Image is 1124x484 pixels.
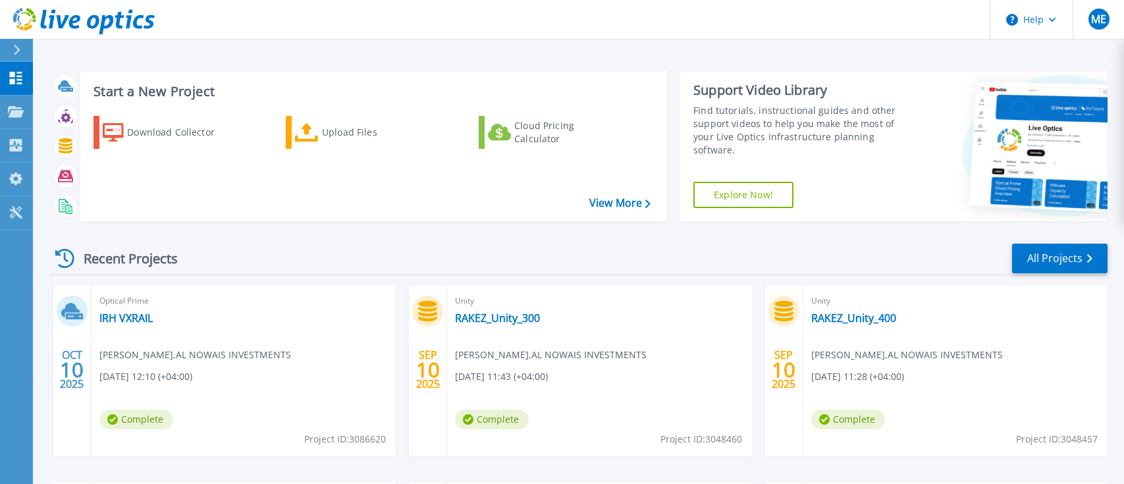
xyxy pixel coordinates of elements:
[304,432,386,446] span: Project ID: 3086620
[811,369,904,384] span: [DATE] 11:28 (+04:00)
[514,119,620,146] div: Cloud Pricing Calculator
[1091,14,1106,24] span: ME
[59,346,84,394] div: OCT 2025
[693,82,909,99] div: Support Video Library
[811,311,896,325] a: RAKEZ_Unity_400
[455,348,647,362] span: [PERSON_NAME] , AL NOWAIS INVESTMENTS
[1012,244,1108,273] a: All Projects
[479,116,626,149] a: Cloud Pricing Calculator
[99,294,388,308] span: Optical Prime
[811,348,1003,362] span: [PERSON_NAME] , AL NOWAIS INVESTMENTS
[693,182,793,208] a: Explore Now!
[51,242,196,275] div: Recent Projects
[455,294,743,308] span: Unity
[99,311,153,325] a: IRH VXRAIL
[286,116,433,149] a: Upload Files
[455,369,548,384] span: [DATE] 11:43 (+04:00)
[811,294,1100,308] span: Unity
[660,432,742,446] span: Project ID: 3048460
[1016,432,1098,446] span: Project ID: 3048457
[693,104,909,157] div: Find tutorials, instructional guides and other support videos to help you make the most of your L...
[127,119,232,146] div: Download Collector
[771,346,796,394] div: SEP 2025
[94,116,240,149] a: Download Collector
[589,197,651,209] a: View More
[455,410,529,429] span: Complete
[322,119,427,146] div: Upload Files
[772,364,795,375] span: 10
[415,346,441,394] div: SEP 2025
[811,410,885,429] span: Complete
[94,84,650,99] h3: Start a New Project
[416,364,440,375] span: 10
[99,369,192,384] span: [DATE] 12:10 (+04:00)
[99,410,173,429] span: Complete
[455,311,540,325] a: RAKEZ_Unity_300
[99,348,291,362] span: [PERSON_NAME] , AL NOWAIS INVESTMENTS
[60,364,84,375] span: 10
